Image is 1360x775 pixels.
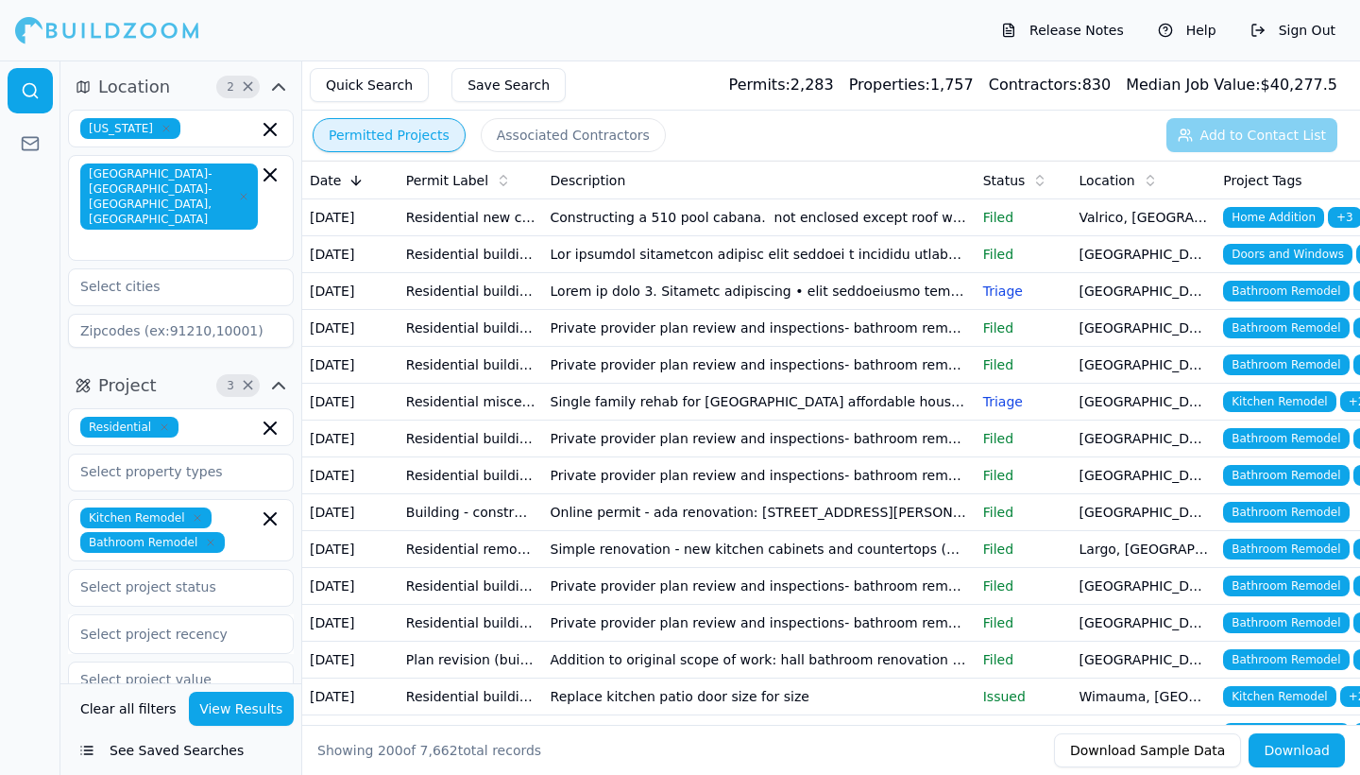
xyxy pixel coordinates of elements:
[543,494,976,531] td: Online permit - ada renovation: [STREET_ADDRESS][PERSON_NAME] is receiving a new bathtub and show...
[1223,723,1349,744] span: Bathroom Remodel
[406,171,535,190] div: Permit Label
[1072,384,1216,421] td: [GEOGRAPHIC_DATA], [GEOGRAPHIC_DATA]
[983,687,1064,706] p: Issued
[543,199,976,236] td: Constructing a 510 pool cabana. not enclosed except roof with an outdoor kitchen and seating area
[983,355,1064,374] p: Filed
[1072,568,1216,605] td: [GEOGRAPHIC_DATA], [GEOGRAPHIC_DATA]
[481,118,666,152] button: Associated Contractors
[399,421,543,457] td: Residential building alterations (renovations)
[543,421,976,457] td: Private provider plan review and inspections- bathroom remodel private provider plan review and i...
[98,74,170,100] span: Location
[399,531,543,568] td: Residential remodel/repair/renovation
[543,568,976,605] td: Private provider plan review and inspections- bathroom remodel private provider plan review and i...
[543,715,976,752] td: Single family rehab for [GEOGRAPHIC_DATA] affordable housing oor program remove tub and install s...
[983,392,1064,411] p: Triage
[1223,612,1349,633] span: Bathroom Remodel
[399,310,543,347] td: Residential building alterations (renovations)
[241,82,255,92] span: Clear Location filters
[1072,494,1216,531] td: [GEOGRAPHIC_DATA], [GEOGRAPHIC_DATA]
[80,532,225,553] span: Bathroom Remodel
[543,310,976,347] td: Private provider plan review and inspections- bathroom remodel private provider plan review and i...
[302,531,399,568] td: [DATE]
[80,164,258,230] span: [GEOGRAPHIC_DATA]-[GEOGRAPHIC_DATA]-[GEOGRAPHIC_DATA], [GEOGRAPHIC_DATA]
[983,466,1064,485] p: Filed
[983,650,1064,669] p: Filed
[1072,236,1216,273] td: [GEOGRAPHIC_DATA], [GEOGRAPHIC_DATA]
[451,68,566,102] button: Save Search
[302,568,399,605] td: [DATE]
[1072,310,1216,347] td: [GEOGRAPHIC_DATA], [GEOGRAPHIC_DATA]
[399,347,543,384] td: Residential building alterations (renovations)
[399,715,543,752] td: Residential miscellaneous permit
[1223,465,1349,486] span: Bathroom Remodel
[1223,207,1324,228] span: Home Addition
[80,417,178,438] span: Residential
[399,642,543,679] td: Plan revision (building lal row)
[983,724,1064,743] p: Triage
[302,384,399,421] td: [DATE]
[983,613,1064,632] p: Filed
[302,421,399,457] td: [DATE]
[68,72,294,102] button: Location2Clear Location filters
[1072,347,1216,384] td: [GEOGRAPHIC_DATA], [GEOGRAPHIC_DATA]
[1079,171,1209,190] div: Location
[310,171,391,190] div: Date
[1249,733,1345,767] button: Download
[983,245,1064,264] p: Filed
[68,314,294,348] input: Zipcodes (ex:91210,10001)
[983,429,1064,448] p: Filed
[302,679,399,715] td: [DATE]
[302,236,399,273] td: [DATE]
[68,370,294,401] button: Project3Clear Project filters
[1223,649,1349,670] span: Bathroom Remodel
[313,118,466,152] button: Permitted Projects
[983,540,1064,559] p: Filed
[68,733,294,767] button: See Saved Searches
[1223,686,1335,707] span: Kitchen Remodel
[189,692,295,726] button: View Results
[543,531,976,568] td: Simple renovation - new kitchen cabinets and countertops (no change to layout/footprint no change...
[399,457,543,494] td: Residential building alterations (renovations)
[1223,354,1349,375] span: Bathroom Remodel
[1072,457,1216,494] td: [GEOGRAPHIC_DATA], [GEOGRAPHIC_DATA]
[1072,273,1216,310] td: [GEOGRAPHIC_DATA], [GEOGRAPHIC_DATA]
[983,282,1064,301] p: Triage
[399,679,543,715] td: Residential building trade permit
[1126,76,1260,94] span: Median Job Value:
[983,208,1064,227] p: Filed
[1223,318,1349,338] span: Bathroom Remodel
[302,310,399,347] td: [DATE]
[1223,171,1352,190] div: Project Tags
[399,568,543,605] td: Residential building alterations (renovations)
[69,269,269,303] input: Select cities
[1223,576,1349,596] span: Bathroom Remodel
[543,679,976,715] td: Replace kitchen patio door size for size
[80,118,180,139] span: [US_STATE]
[399,199,543,236] td: Residential new construction and additions
[302,715,399,752] td: [DATE]
[1241,15,1345,45] button: Sign Out
[399,236,543,273] td: Residential building alterations (renovations)
[1072,679,1216,715] td: Wimauma, [GEOGRAPHIC_DATA]
[543,642,976,679] td: Addition to original scope of work: hall bathroom renovation (same as existing layout) demolish &...
[1054,733,1241,767] button: Download Sample Data
[1072,531,1216,568] td: Largo, [GEOGRAPHIC_DATA]
[221,77,240,96] span: 2
[317,741,541,760] div: Showing of total records
[1072,642,1216,679] td: [GEOGRAPHIC_DATA], [GEOGRAPHIC_DATA]
[1072,605,1216,642] td: [GEOGRAPHIC_DATA], [GEOGRAPHIC_DATA]
[399,273,543,310] td: Residential building alterations (renovations)
[1223,502,1349,523] span: Bathroom Remodel
[543,384,976,421] td: Single family rehab for [GEOGRAPHIC_DATA] affordable housing program oor kitchen cabinets remove ...
[1223,244,1352,265] span: Doors and Windows
[1223,391,1335,412] span: Kitchen Remodel
[543,457,976,494] td: Private provider plan review and inspections- bathroom remodel private provider plan review and i...
[983,503,1064,522] p: Filed
[989,74,1111,96] div: 830
[399,494,543,531] td: Building - construction permit
[1223,539,1349,560] span: Bathroom Remodel
[543,236,976,273] td: Lor ipsumdol sitametcon adipisc elit seddoei t incididu utlabor et dol magnaal enimadmini veniam ...
[551,171,968,190] div: Description
[989,76,1082,94] span: Contractors:
[76,692,181,726] button: Clear all filters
